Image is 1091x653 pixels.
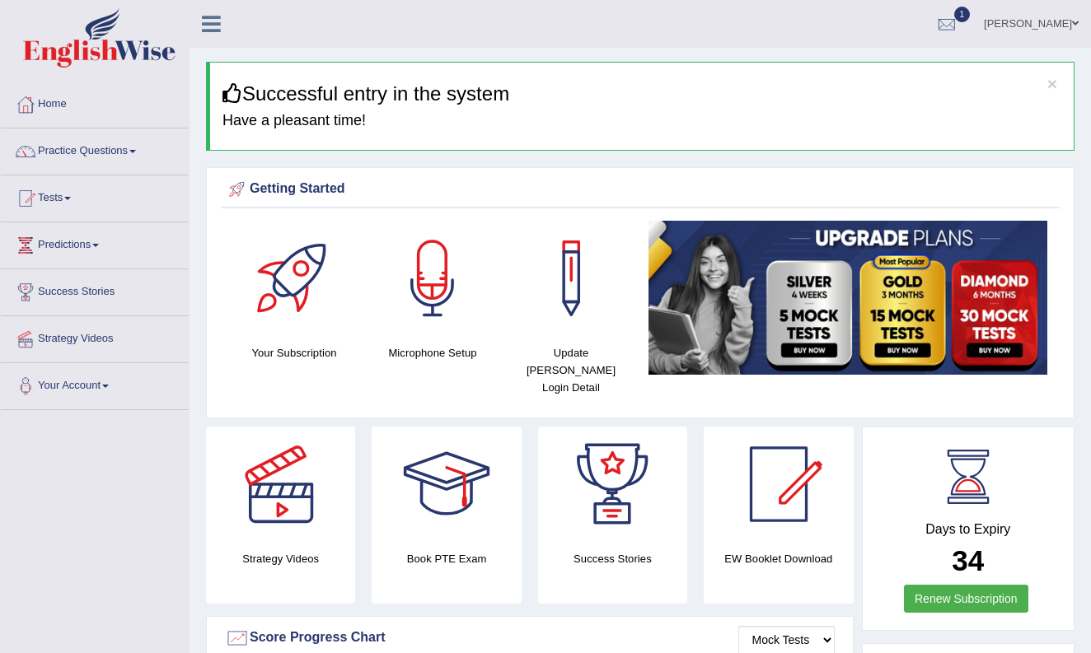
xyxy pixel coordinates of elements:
button: × [1047,75,1057,92]
a: Your Account [1,363,189,404]
h4: Microphone Setup [372,344,494,361]
a: Tests [1,175,189,217]
a: Home [1,82,189,123]
h4: Update [PERSON_NAME] Login Detail [510,344,632,396]
h4: EW Booklet Download [704,550,853,567]
h4: Success Stories [538,550,687,567]
h4: Your Subscription [233,344,355,361]
h3: Successful entry in the system [222,83,1061,105]
span: 1 [954,7,971,22]
img: small5.jpg [649,221,1047,375]
h4: Have a pleasant time! [222,113,1061,129]
b: 34 [952,544,984,576]
div: Getting Started [225,177,1056,202]
a: Predictions [1,222,189,264]
h4: Strategy Videos [206,550,355,567]
div: Score Progress Chart [225,626,835,651]
a: Strategy Videos [1,316,189,357]
a: Practice Questions [1,128,189,170]
a: Renew Subscription [904,585,1028,613]
h4: Book PTE Exam [372,550,521,567]
h4: Days to Expiry [881,522,1056,537]
a: Success Stories [1,269,189,310]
